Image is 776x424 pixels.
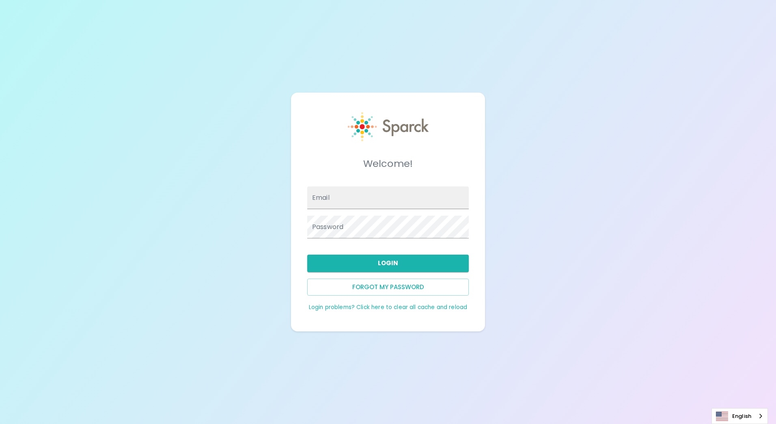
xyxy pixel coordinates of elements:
[307,255,469,272] button: Login
[307,279,469,296] button: Forgot my password
[712,409,767,424] a: English
[348,112,429,141] img: Sparck logo
[711,408,768,424] aside: Language selected: English
[309,303,467,311] a: Login problems? Click here to clear all cache and reload
[307,157,469,170] h5: Welcome!
[711,408,768,424] div: Language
